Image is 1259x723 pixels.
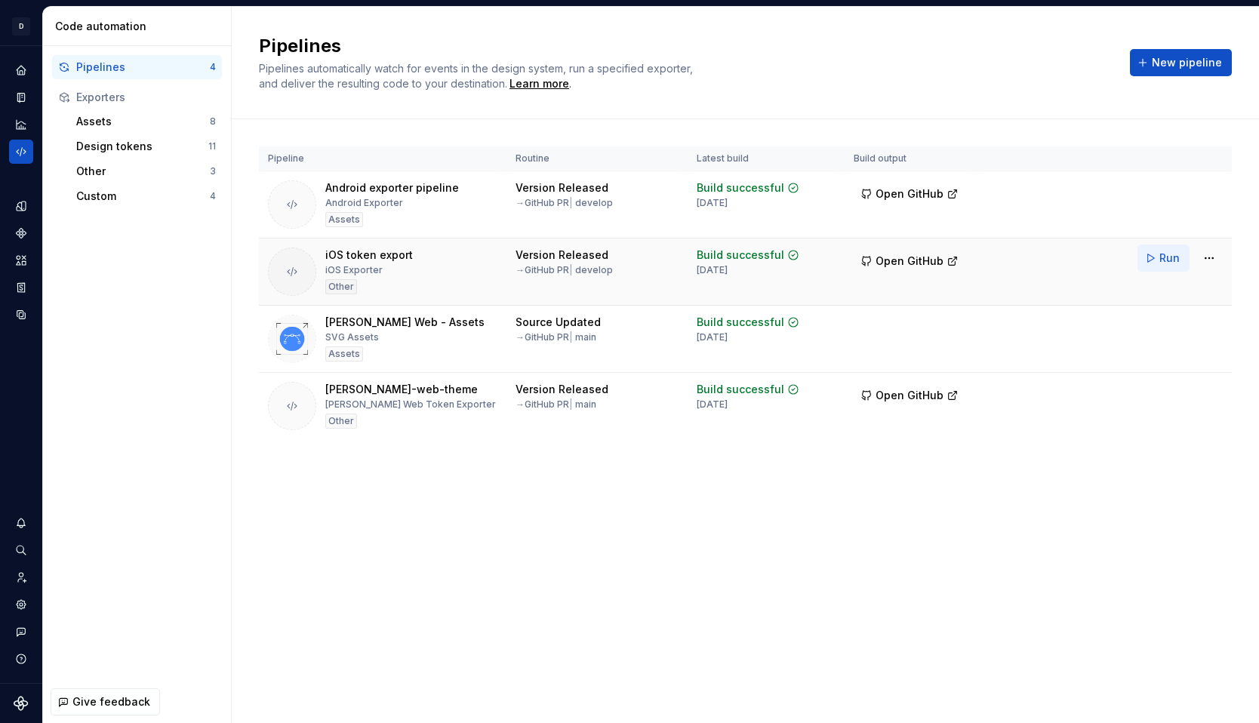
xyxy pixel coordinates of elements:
[9,592,33,617] a: Settings
[76,60,210,75] div: Pipelines
[1159,251,1180,266] span: Run
[9,221,33,245] a: Components
[210,61,216,73] div: 4
[259,34,1112,58] h2: Pipelines
[9,303,33,327] a: Data sources
[76,90,216,105] div: Exporters
[12,17,30,35] div: D
[697,382,784,397] div: Build successful
[1137,245,1190,272] button: Run
[854,382,965,409] button: Open GitHub
[569,331,573,343] span: |
[210,115,216,128] div: 8
[1152,55,1222,70] span: New pipeline
[9,85,33,109] a: Documentation
[9,58,33,82] a: Home
[76,139,208,154] div: Design tokens
[9,511,33,535] button: Notifications
[506,146,688,171] th: Routine
[854,391,965,404] a: Open GitHub
[697,331,728,343] div: [DATE]
[854,180,965,208] button: Open GitHub
[325,197,403,209] div: Android Exporter
[325,248,413,263] div: iOS token export
[325,264,383,276] div: iOS Exporter
[9,248,33,272] div: Assets
[9,620,33,644] button: Contact support
[845,146,977,171] th: Build output
[516,398,596,411] div: → GitHub PR main
[325,331,379,343] div: SVG Assets
[325,382,478,397] div: [PERSON_NAME]-web-theme
[325,180,459,195] div: Android exporter pipeline
[51,688,160,715] button: Give feedback
[70,109,222,134] button: Assets8
[76,189,210,204] div: Custom
[70,134,222,158] button: Design tokens11
[70,159,222,183] button: Other3
[325,346,363,361] div: Assets
[876,186,943,202] span: Open GitHub
[688,146,845,171] th: Latest build
[516,382,608,397] div: Version Released
[516,264,613,276] div: → GitHub PR develop
[569,398,573,410] span: |
[516,315,601,330] div: Source Updated
[210,165,216,177] div: 3
[516,248,608,263] div: Version Released
[14,696,29,711] svg: Supernova Logo
[9,565,33,589] a: Invite team
[876,388,943,403] span: Open GitHub
[55,19,225,34] div: Code automation
[9,140,33,164] a: Code automation
[325,414,357,429] div: Other
[325,212,363,227] div: Assets
[697,264,728,276] div: [DATE]
[854,257,965,269] a: Open GitHub
[516,180,608,195] div: Version Released
[569,197,573,208] span: |
[516,197,613,209] div: → GitHub PR develop
[52,55,222,79] button: Pipelines4
[325,398,496,411] div: [PERSON_NAME] Web Token Exporter
[208,140,216,152] div: 11
[76,114,210,129] div: Assets
[72,694,150,709] span: Give feedback
[697,197,728,209] div: [DATE]
[697,248,784,263] div: Build successful
[516,331,596,343] div: → GitHub PR main
[9,112,33,137] a: Analytics
[70,184,222,208] button: Custom4
[325,315,485,330] div: [PERSON_NAME] Web - Assets
[854,248,965,275] button: Open GitHub
[876,254,943,269] span: Open GitHub
[9,194,33,218] a: Design tokens
[9,275,33,300] a: Storybook stories
[76,164,210,179] div: Other
[509,76,569,91] a: Learn more
[325,279,357,294] div: Other
[507,78,571,90] span: .
[569,264,573,275] span: |
[210,190,216,202] div: 4
[9,538,33,562] button: Search ⌘K
[259,146,506,171] th: Pipeline
[1130,49,1232,76] button: New pipeline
